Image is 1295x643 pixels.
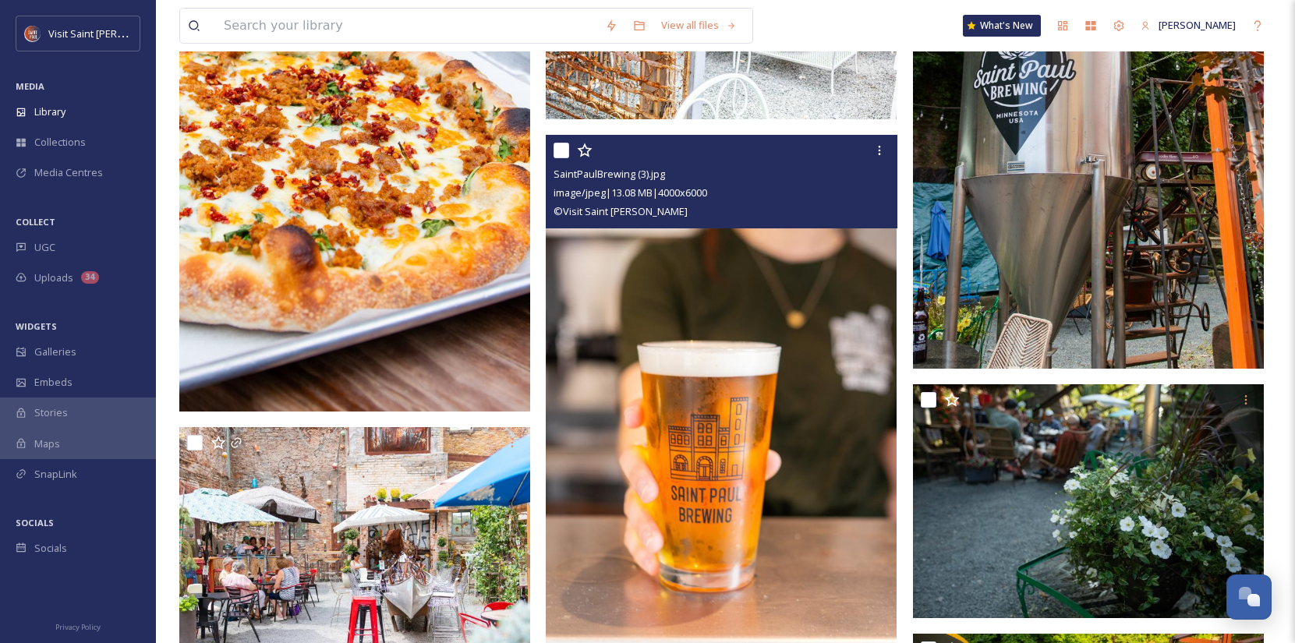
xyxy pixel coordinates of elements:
span: SaintPaulBrewing (3).jpg [554,167,665,181]
span: image/jpeg | 13.08 MB | 4000 x 6000 [554,185,707,200]
span: SnapLink [34,467,77,482]
input: Search your library [216,9,597,43]
span: Embeds [34,375,73,390]
span: COLLECT [16,216,55,228]
span: MEDIA [16,80,44,92]
img: JamesRamsayPhotographyExpoDay2Print16x14in-471.jpg [913,384,1264,618]
a: What's New [963,15,1041,37]
span: Maps [34,436,60,451]
span: Library [34,104,65,119]
button: Open Chat [1226,574,1272,620]
span: Visit Saint [PERSON_NAME] [48,26,173,41]
span: Socials [34,541,67,556]
span: [PERSON_NAME] [1159,18,1236,32]
span: Collections [34,135,86,150]
a: [PERSON_NAME] [1133,10,1244,41]
div: 34 [81,271,99,284]
span: Galleries [34,344,76,359]
span: Media Centres [34,165,103,180]
a: View all files [653,10,745,41]
span: © Visit Saint [PERSON_NAME] [554,204,688,218]
span: Uploads [34,270,73,285]
span: WIDGETS [16,320,57,332]
span: UGC [34,240,55,255]
img: Visit%20Saint%20Paul%20Updated%20Profile%20Image.jpg [25,26,41,41]
span: Stories [34,405,68,420]
span: SOCIALS [16,517,54,528]
span: Privacy Policy [55,622,101,632]
a: Privacy Policy [55,617,101,635]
